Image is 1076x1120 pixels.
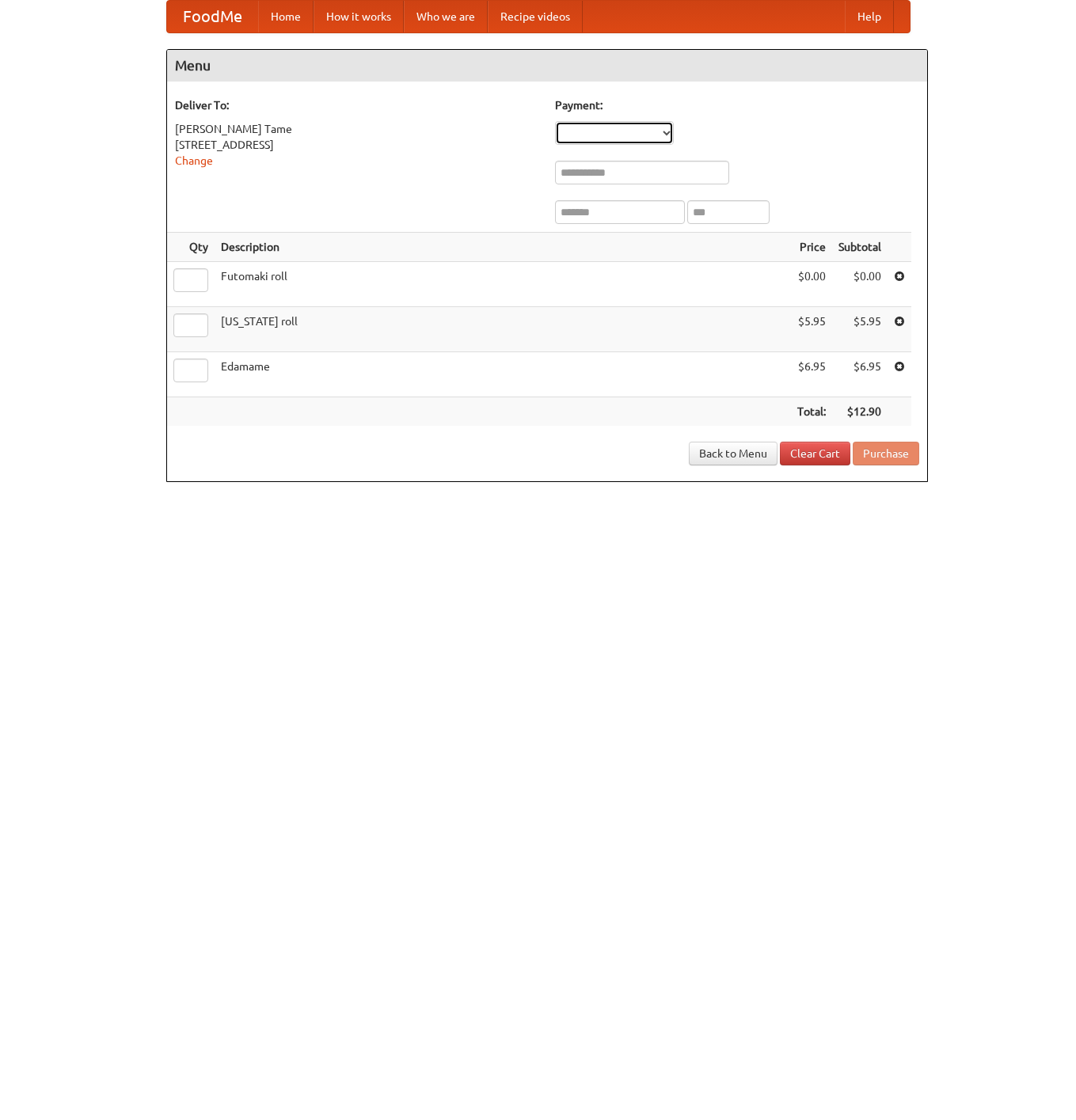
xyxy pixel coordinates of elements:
th: Qty [167,233,215,262]
a: Back to Menu [689,442,778,465]
a: Who we are [404,1,488,32]
td: Edamame [215,352,791,397]
a: How it works [314,1,404,32]
td: $0.00 [832,262,888,307]
th: $12.90 [832,397,888,427]
div: [STREET_ADDRESS] [175,137,539,153]
td: $0.00 [791,262,832,307]
a: Change [175,154,213,167]
a: Recipe videos [488,1,583,32]
td: $6.95 [791,352,832,397]
th: Description [215,233,791,262]
td: $5.95 [832,307,888,352]
td: $6.95 [832,352,888,397]
a: Clear Cart [780,442,850,465]
h5: Payment: [555,97,919,113]
td: $5.95 [791,307,832,352]
a: Home [258,1,314,32]
h4: Menu [167,50,927,82]
td: [US_STATE] roll [215,307,791,352]
td: Futomaki roll [215,262,791,307]
a: Help [845,1,894,32]
button: Purchase [853,442,919,465]
th: Subtotal [832,233,888,262]
div: [PERSON_NAME] Tame [175,121,539,137]
th: Total: [791,397,832,427]
h5: Deliver To: [175,97,539,113]
a: FoodMe [167,1,258,32]
th: Price [791,233,832,262]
